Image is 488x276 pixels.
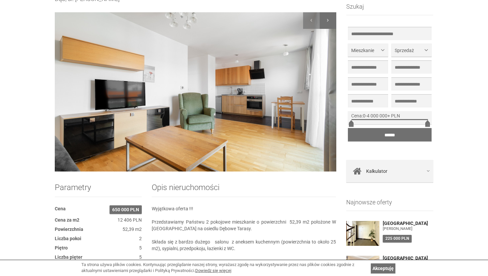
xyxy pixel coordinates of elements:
span: Sprzedaż [395,47,423,54]
h2: Opis nieruchomości [152,183,336,197]
span: Mieszkanie [351,47,380,54]
dt: Cena [55,205,66,212]
dd: 12 406 PLN [55,217,142,223]
div: Ta strona używa plików cookies. Kontynuując przeglądanie naszej strony, wyrażasz zgodę na wykorzy... [81,262,367,274]
dt: Powierzchnia [55,226,83,233]
a: Dowiedz się więcej [195,268,231,273]
h3: Szukaj [346,3,434,15]
h3: Najnowsze oferty [346,199,434,211]
span: 650 000 PLN [110,205,142,214]
dt: Liczba pięter [55,254,82,260]
dt: Liczba pokoi [55,235,81,242]
button: Mieszkanie [348,43,388,57]
dt: Piętro [55,244,68,251]
div: 225 000 PLN [383,235,412,242]
span: Kalkulator [366,167,387,176]
img: Mieszkanie Sprzedaż Katowice Dąb Johna Baildona [55,12,336,172]
span: 4 000 000+ PLN [367,113,400,118]
button: Sprzedaż [391,43,432,57]
div: - [348,111,432,124]
a: Akceptuję [371,263,395,273]
h2: Parametry [55,183,142,197]
dd: 52,39 m2 [55,226,142,233]
dd: 2 [55,235,142,242]
dd: 5 [55,254,142,260]
span: 0 [363,113,366,118]
a: [GEOGRAPHIC_DATA] [383,221,434,226]
dt: Cena za m2 [55,217,79,223]
a: [GEOGRAPHIC_DATA] [383,256,434,261]
figure: [PERSON_NAME] [383,226,434,232]
dd: 5 [55,244,142,251]
span: Cena: [351,113,363,118]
